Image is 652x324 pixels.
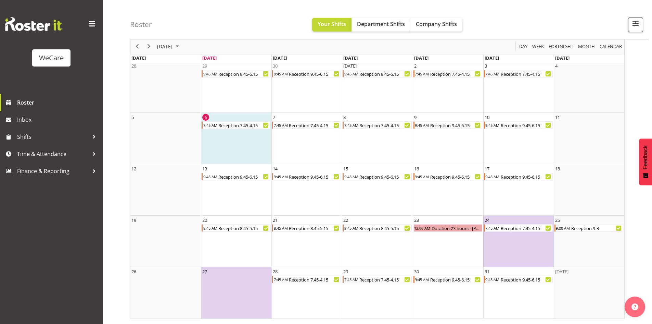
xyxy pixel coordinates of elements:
[343,121,411,129] div: Reception 7.45-4.15 Begin From Wednesday, October 8, 2025 at 7:45:00 AM GMT+13:00 Ends At Wednesd...
[201,267,271,319] td: Monday, October 27, 2025
[273,114,275,121] div: 7
[359,276,411,283] div: Reception 7.45-4.15
[628,17,643,32] button: Filter Shifts
[500,70,552,77] div: Reception 7.45-4.15
[577,43,596,51] button: Timeline Month
[485,122,500,129] div: 9:45 AM
[485,268,489,275] div: 31
[430,122,482,129] div: Reception 9.45-6.15
[554,113,624,164] td: Saturday, October 11, 2025
[344,122,359,129] div: 7:45 AM
[413,276,482,283] div: Reception 9.45-6.15 Begin From Thursday, October 30, 2025 at 9:45:00 AM GMT+13:00 Ends At Thursda...
[318,20,346,28] span: Your Shifts
[343,268,348,275] div: 29
[273,165,278,172] div: 14
[430,70,482,77] div: Reception 7.45-4.15
[130,35,625,319] div: of October 2025
[342,61,412,113] td: Wednesday, October 1, 2025
[414,225,431,231] div: 12:00 AM
[483,267,554,319] td: Friday, October 31, 2025
[555,165,560,172] div: 18
[431,225,482,231] div: Duration 23 hours - [PERSON_NAME]
[485,62,487,69] div: 3
[413,113,483,164] td: Thursday, October 9, 2025
[414,217,419,224] div: 23
[548,43,575,51] button: Fortnight
[599,43,623,51] button: Month
[599,43,623,51] span: calendar
[413,173,482,180] div: Reception 9.45-6.15 Begin From Thursday, October 16, 2025 at 9:45:00 AM GMT+13:00 Ends At Thursda...
[17,97,99,108] span: Roster
[201,216,271,267] td: Monday, October 20, 2025
[203,225,218,231] div: 8:45 AM
[359,122,411,129] div: Reception 7.45-4.15
[203,70,218,77] div: 9:45 AM
[218,122,270,129] div: Reception 7.45-4.15
[156,43,173,51] span: [DATE]
[288,70,341,77] div: Reception 9.45-6.15
[343,114,346,121] div: 8
[130,61,624,319] table: of October 2025
[359,225,411,231] div: Reception 8.45-5.15
[413,61,483,113] td: Thursday, October 2, 2025
[413,267,483,319] td: Thursday, October 30, 2025
[344,225,359,231] div: 8:45 AM
[414,173,430,180] div: 9:45 AM
[144,43,154,51] button: Next
[202,217,207,224] div: 20
[155,39,183,54] div: October 2025
[555,114,560,121] div: 11
[202,173,270,180] div: Reception 9.45-6.15 Begin From Monday, October 13, 2025 at 9:45:00 AM GMT+13:00 Ends At Monday, O...
[342,113,412,164] td: Wednesday, October 8, 2025
[555,217,560,224] div: 25
[485,276,500,283] div: 9:45 AM
[130,164,201,216] td: Sunday, October 12, 2025
[430,276,482,283] div: Reception 9.45-6.15
[343,173,411,180] div: Reception 9.45-6.15 Begin From Wednesday, October 15, 2025 at 9:45:00 AM GMT+13:00 Ends At Wednes...
[5,17,62,31] img: Rosterit website logo
[416,20,457,28] span: Company Shifts
[39,53,64,63] div: WeCare
[555,62,558,69] div: 4
[413,216,483,267] td: Thursday, October 23, 2025
[202,121,270,129] div: Reception 7.45-4.15 Begin From Monday, October 6, 2025 at 7:45:00 AM GMT+13:00 Ends At Monday, Oc...
[357,20,405,28] span: Department Shifts
[343,276,411,283] div: Reception 7.45-4.15 Begin From Wednesday, October 29, 2025 at 7:45:00 AM GMT+13:00 Ends At Wednes...
[202,268,207,275] div: 27
[202,55,217,61] span: [DATE]
[413,164,483,216] td: Thursday, October 16, 2025
[202,165,207,172] div: 13
[17,132,89,142] span: Shifts
[414,165,419,172] div: 16
[131,268,136,275] div: 26
[554,267,624,319] td: Saturday, November 1, 2025
[131,165,136,172] div: 12
[271,216,342,267] td: Tuesday, October 21, 2025
[342,216,412,267] td: Wednesday, October 22, 2025
[272,276,341,283] div: Reception 7.45-4.15 Begin From Tuesday, October 28, 2025 at 7:45:00 AM GMT+13:00 Ends At Tuesday,...
[133,43,142,51] button: Previous
[410,18,462,32] button: Company Shifts
[201,113,271,164] td: Monday, October 6, 2025
[343,165,348,172] div: 15
[201,164,271,216] td: Monday, October 13, 2025
[273,268,278,275] div: 28
[577,43,596,51] span: Month
[483,113,554,164] td: Friday, October 10, 2025
[500,276,552,283] div: Reception 9.45-6.15
[288,276,341,283] div: Reception 7.45-4.15
[273,122,288,129] div: 7:45 AM
[273,217,278,224] div: 21
[483,164,554,216] td: Friday, October 17, 2025
[312,18,351,32] button: Your Shifts
[202,114,209,121] div: 6
[203,173,218,180] div: 9:45 AM
[143,39,155,54] div: next period
[500,173,552,180] div: Reception 9.45-6.15
[273,173,288,180] div: 9:45 AM
[131,217,136,224] div: 19
[518,43,529,51] button: Timeline Day
[288,122,341,129] div: Reception 7.45-4.15
[484,224,553,232] div: Reception 7.45-4.15 Begin From Friday, October 24, 2025 at 7:45:00 AM GMT+13:00 Ends At Friday, O...
[343,55,358,61] span: [DATE]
